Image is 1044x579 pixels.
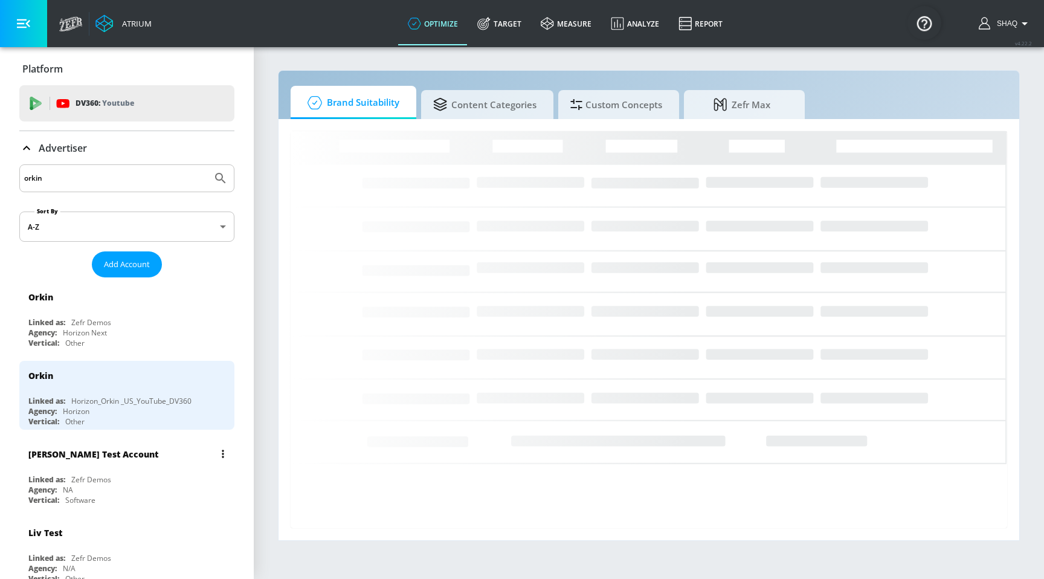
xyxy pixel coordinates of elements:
[907,6,941,40] button: Open Resource Center
[28,406,57,416] div: Agency:
[71,474,111,485] div: Zefr Demos
[303,88,399,117] span: Brand Suitability
[19,282,234,351] div: OrkinLinked as:Zefr DemosAgency:Horizon NextVertical:Other
[19,439,234,508] div: [PERSON_NAME] Test AccountLinked as:Zefr DemosAgency:NAVertical:Software
[433,90,536,119] span: Content Categories
[22,62,63,76] p: Platform
[76,97,134,110] p: DV360:
[63,563,76,574] div: N/A
[39,141,87,155] p: Advertiser
[28,448,158,460] div: [PERSON_NAME] Test Account
[28,495,59,505] div: Vertical:
[531,2,601,45] a: measure
[28,317,65,328] div: Linked as:
[71,396,192,406] div: Horizon_Orkin _US_YouTube_DV360
[117,18,152,29] div: Atrium
[63,406,89,416] div: Horizon
[104,257,150,271] span: Add Account
[71,553,111,563] div: Zefr Demos
[28,474,65,485] div: Linked as:
[24,170,207,186] input: Search by name
[28,485,57,495] div: Agency:
[696,90,788,119] span: Zefr Max
[28,370,53,381] div: Orkin
[19,131,234,165] div: Advertiser
[207,165,234,192] button: Submit Search
[19,52,234,86] div: Platform
[570,90,662,119] span: Custom Concepts
[28,396,65,406] div: Linked as:
[669,2,732,45] a: Report
[19,361,234,430] div: OrkinLinked as:Horizon_Orkin _US_YouTube_DV360Agency:HorizonVertical:Other
[28,291,53,303] div: Orkin
[979,16,1032,31] button: Shaq
[28,563,57,574] div: Agency:
[19,85,234,121] div: DV360: Youtube
[92,251,162,277] button: Add Account
[65,416,85,427] div: Other
[65,338,85,348] div: Other
[468,2,531,45] a: Target
[398,2,468,45] a: optimize
[28,328,57,338] div: Agency:
[992,19,1017,28] span: login as: shaquille.huang@zefr.com
[1015,40,1032,47] span: v 4.22.2
[71,317,111,328] div: Zefr Demos
[28,527,62,539] div: Liv Test
[95,15,152,33] a: Atrium
[28,338,59,348] div: Vertical:
[63,485,73,495] div: NA
[28,553,65,563] div: Linked as:
[19,212,234,242] div: A-Z
[102,97,134,109] p: Youtube
[601,2,669,45] a: Analyze
[65,495,95,505] div: Software
[34,207,60,215] label: Sort By
[28,416,59,427] div: Vertical:
[63,328,107,338] div: Horizon Next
